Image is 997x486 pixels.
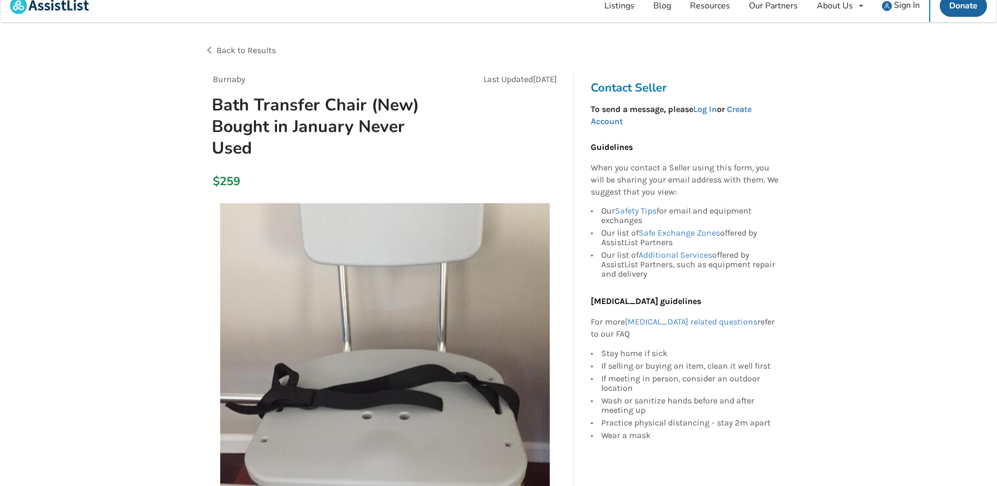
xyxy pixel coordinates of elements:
[591,80,784,95] h3: Contact Seller
[601,227,779,249] div: Our list of offered by AssistList Partners
[601,429,779,440] div: Wear a mask
[601,417,779,429] div: Practice physical distancing - stay 2m apart
[615,206,656,216] a: Safety Tips
[639,228,720,238] a: Safe Exchange Zones
[601,394,779,417] div: Wash or sanitize hands before and after meeting up
[639,250,712,260] a: Additional Services
[693,104,717,114] a: Log In
[591,104,752,126] strong: To send a message, please or
[484,74,533,84] span: Last Updated
[213,174,219,189] div: $259
[213,74,245,84] span: Burnaby
[601,372,779,394] div: If meeting in person, consider an outdoor location
[601,360,779,372] div: If selling or buying an item, clean it well first
[601,349,779,360] div: Stay home if sick
[817,2,853,10] div: About Us
[882,1,892,11] img: user icon
[601,206,779,227] div: Our for email and equipment exchanges
[203,94,452,159] h1: Bath Transfer Chair (New) Bought in January Never Used
[591,162,779,198] p: When you contact a Seller using this form, you will be sharing your email address with them. We s...
[533,74,557,84] span: [DATE]
[217,45,276,55] span: Back to Results
[625,317,757,327] a: [MEDICAL_DATA] related questions
[591,142,633,152] b: Guidelines
[591,296,701,306] b: [MEDICAL_DATA] guidelines
[601,249,779,279] div: Our list of offered by AssistList Partners, such as equipment repair and delivery
[591,316,779,340] p: For more refer to our FAQ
